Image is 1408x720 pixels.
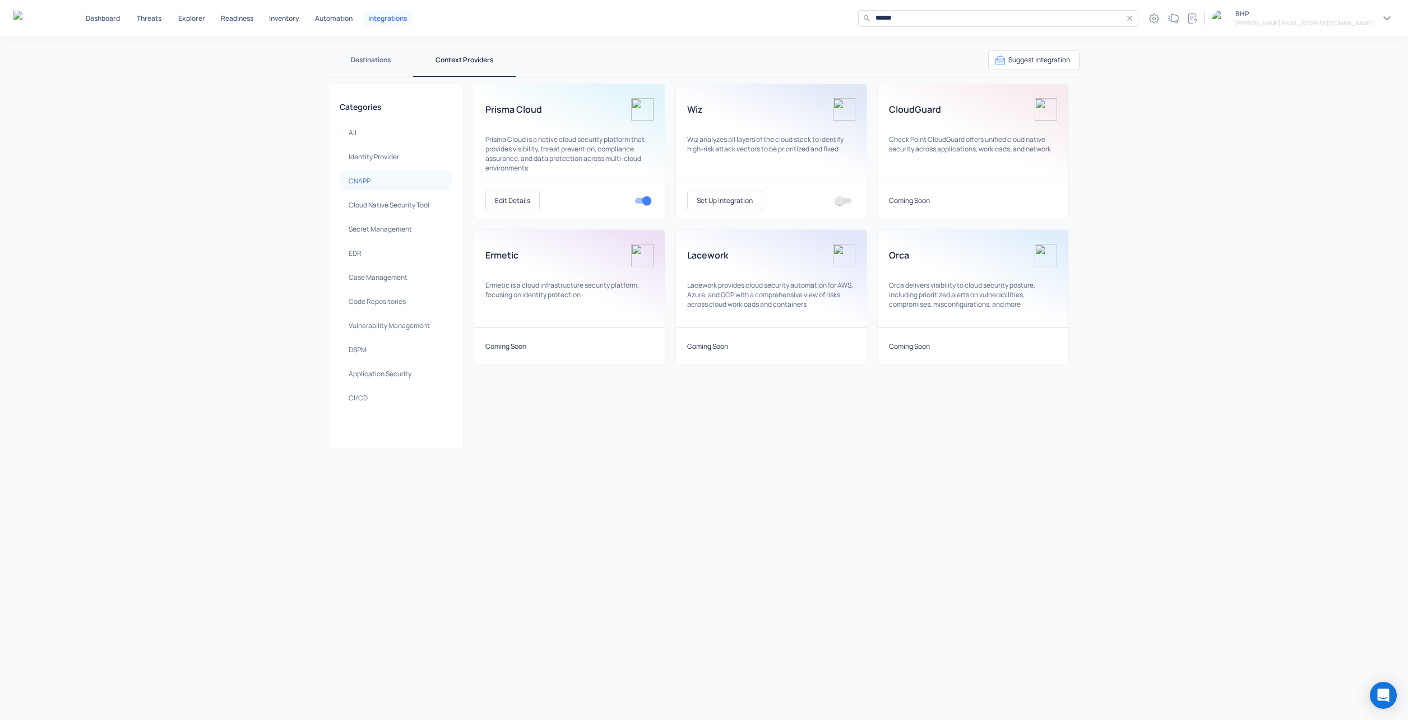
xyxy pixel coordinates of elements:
p: Identity Provider [349,152,399,161]
p: Automation [315,15,353,22]
h6: [PERSON_NAME][EMAIL_ADDRESS][DOMAIN_NAME] [1235,19,1373,27]
p: DSPM [349,345,367,354]
p: Coming Soon [687,341,728,351]
p: Coming Soon [485,341,526,351]
p: Coming Soon [889,196,930,205]
h3: Wiz [687,104,703,115]
button: Application Security [340,364,452,384]
button: CI/CD [340,388,452,408]
button: DSPM [340,340,452,359]
button: Code Repositories [340,292,452,311]
p: CNAPP [349,176,370,186]
button: Documentation [1183,10,1201,27]
p: All [349,128,356,137]
h3: Orca [889,250,909,261]
a: Gem Security [13,11,54,26]
button: Inventory [265,11,304,26]
button: All [340,123,452,142]
p: Orca delivers visibility to cloud security posture, including prioritized alerts on vulnerabiliti... [889,280,1057,309]
button: Integrations [364,11,411,26]
p: Dashboard [86,15,120,22]
h3: Ermetic [485,250,518,261]
p: Lacework provides cloud security automation for AWS, Azure, and GCP with a comprehensive view of ... [687,280,855,309]
button: Destinations [328,43,413,77]
button: Case Management [340,267,452,287]
div: Documentation [1184,10,1201,27]
button: Threats [131,11,167,26]
p: Threats [137,15,161,22]
p: Inventory [269,15,299,22]
h3: CloudGuard [889,104,941,115]
p: Wiz analyzes all layers of the cloud stack to identify high-risk attack vectors to be prioritized... [687,135,855,154]
button: Settings [1145,10,1163,27]
button: Context Providers [413,43,516,77]
p: Vulnerability Management [349,321,430,330]
button: What's new [1164,10,1182,27]
p: Explorer [178,15,205,22]
p: Check Point CloudGuard offers unified cloud native security across applications, workloads, and n... [889,135,1057,154]
button: Vulnerability Management [340,316,452,335]
button: organization logoBHP[PERSON_NAME][EMAIL_ADDRESS][DOMAIN_NAME] [1212,9,1395,27]
button: EDR [340,243,452,263]
button: Secret Management [340,219,452,239]
img: Gem Security [13,11,54,25]
p: Secret Management [349,224,412,234]
p: Case Management [349,273,407,282]
div: Open Intercom Messenger [1370,682,1397,709]
p: EDR [349,248,362,258]
p: Application Security [349,369,411,379]
p: Coming Soon [889,341,930,351]
button: Cloud Native Security Tool [340,195,452,215]
button: Edit Details [485,191,540,210]
div: Settings [1146,10,1162,27]
p: Readiness [221,15,253,22]
p: Cloud Native Security Tool [349,200,429,210]
p: Prisma Cloud is a native cloud security platform that provides visibility, threat prevention, com... [485,135,654,173]
h3: Prisma Cloud [485,104,542,115]
h4: Categories [340,102,452,112]
button: Explorer [174,11,210,26]
h3: Lacework [687,250,728,261]
p: CI/CD [349,393,368,403]
button: Dashboard [81,11,124,26]
p: Integrations [368,15,407,22]
p: Code Repositories [349,297,406,306]
button: Automation [311,11,357,26]
button: Set Up Integration [687,191,762,210]
button: Suggest Integration [988,50,1080,70]
img: organization logo [1212,10,1229,27]
button: CNAPP [340,171,452,191]
button: Identity Provider [340,147,452,167]
p: Ermetic is a cloud infrastructure security platform, focusing on identity protection [485,280,654,299]
p: BHP [1235,9,1373,19]
button: Readiness [216,11,258,26]
div: What's new [1165,10,1182,27]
